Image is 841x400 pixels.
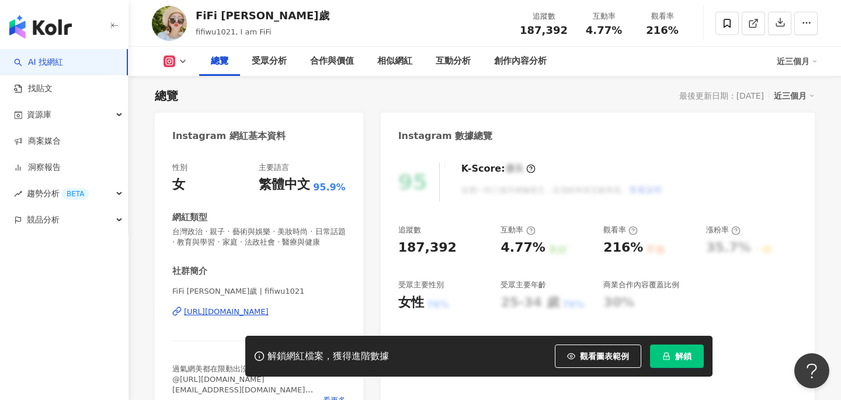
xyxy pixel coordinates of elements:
div: 主要語言 [259,162,289,173]
div: 追蹤數 [520,11,568,22]
div: 商業合作內容覆蓋比例 [603,280,679,290]
span: lock [662,352,670,360]
span: 趨勢分析 [27,180,89,207]
div: 社群簡介 [172,265,207,277]
div: 受眾主要年齡 [501,280,546,290]
div: 受眾主要性別 [398,280,444,290]
div: 4.77% [501,239,545,257]
a: [URL][DOMAIN_NAME] [172,307,346,317]
div: 近三個月 [777,52,818,71]
div: 網紅類型 [172,211,207,224]
a: 商案媒合 [14,135,61,147]
div: 最後更新日期：[DATE] [679,91,764,100]
div: FiFi [PERSON_NAME]歲 [196,8,329,23]
div: 追蹤數 [398,225,421,235]
button: 解鎖 [650,345,704,368]
div: K-Score : [461,162,536,175]
div: 互動率 [582,11,626,22]
div: 總覽 [155,88,178,104]
div: BETA [62,188,89,200]
div: 解鎖網紅檔案，獲得進階數據 [267,350,389,363]
img: logo [9,15,72,39]
div: 合作與價值 [310,54,354,68]
span: rise [14,190,22,198]
span: 187,392 [520,24,568,36]
div: 受眾分析 [252,54,287,68]
div: 觀看率 [640,11,684,22]
span: 資源庫 [27,102,51,128]
div: Instagram 網紅基本資料 [172,130,286,142]
span: 觀看圖表範例 [580,352,629,361]
span: 216% [646,25,679,36]
div: 漲粉率 [706,225,741,235]
div: 女 [172,176,185,194]
a: 找貼文 [14,83,53,95]
div: 216% [603,239,643,257]
a: 洞察報告 [14,162,61,173]
div: 女性 [398,294,424,312]
span: fifiwu1021, I am FiFi [196,27,272,36]
div: 總覽 [211,54,228,68]
span: 95.9% [313,181,346,194]
span: 競品分析 [27,207,60,233]
div: [URL][DOMAIN_NAME] [184,307,269,317]
div: 互動率 [501,225,535,235]
div: 性別 [172,162,187,173]
div: Instagram 數據總覽 [398,130,493,142]
div: 觀看率 [603,225,638,235]
div: 繁體中文 [259,176,310,194]
span: 4.77% [586,25,622,36]
img: KOL Avatar [152,6,187,41]
span: FiFi [PERSON_NAME]歲 | fifiwu1021 [172,286,346,297]
div: 相似網紅 [377,54,412,68]
div: 近三個月 [774,88,815,103]
div: 互動分析 [436,54,471,68]
div: 187,392 [398,239,457,257]
span: 台灣政治 · 親子 · 藝術與娛樂 · 美妝時尚 · 日常話題 · 教育與學習 · 家庭 · 法政社會 · 醫療與健康 [172,227,346,248]
div: 創作內容分析 [494,54,547,68]
button: 觀看圖表範例 [555,345,641,368]
a: searchAI 找網紅 [14,57,63,68]
span: 解鎖 [675,352,691,361]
